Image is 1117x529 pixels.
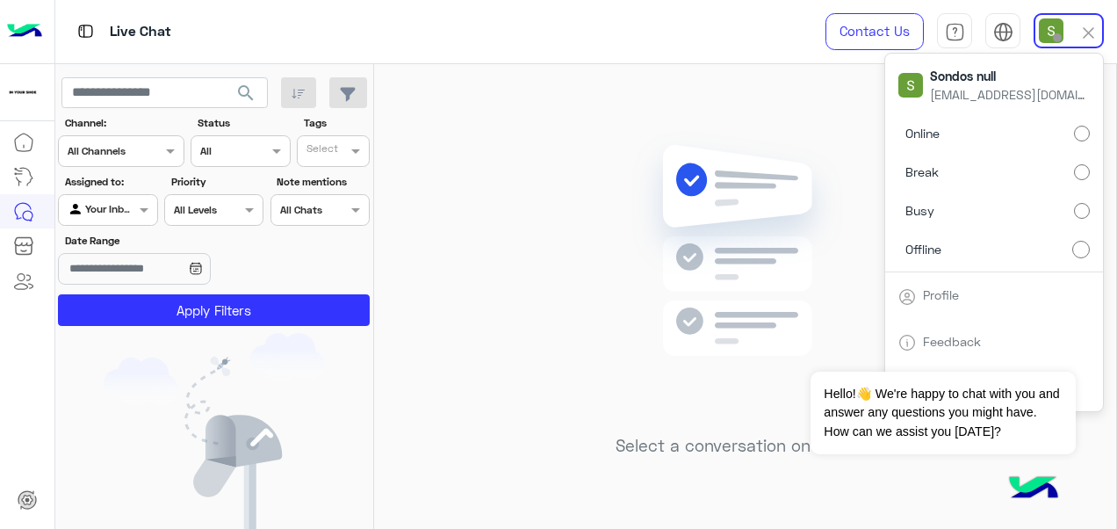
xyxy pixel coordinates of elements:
[171,174,262,190] label: Priority
[277,174,367,190] label: Note mentions
[905,163,939,181] span: Break
[937,13,972,50] a: tab
[65,174,155,190] label: Assigned to:
[811,372,1075,454] span: Hello!👋 We're happy to chat with you and answer any questions you might have. How can we assist y...
[7,13,42,50] img: Logo
[1074,203,1090,219] input: Busy
[1003,459,1064,520] img: hulul-logo.png
[1074,126,1090,141] input: Online
[65,233,262,249] label: Date Range
[945,22,965,42] img: tab
[110,20,171,44] p: Live Chat
[616,436,875,456] h5: Select a conversation on the left
[898,288,916,306] img: tab
[75,20,97,42] img: tab
[235,83,256,104] span: search
[1072,241,1090,258] input: Offline
[905,240,941,258] span: Offline
[198,115,288,131] label: Status
[930,85,1088,104] span: [EMAIL_ADDRESS][DOMAIN_NAME]
[905,201,934,220] span: Busy
[65,115,183,131] label: Channel:
[930,67,1088,85] span: Sondos null
[225,77,268,115] button: search
[898,73,923,98] img: userImage
[905,124,940,142] span: Online
[923,287,959,302] a: Profile
[304,141,338,161] div: Select
[993,22,1013,42] img: tab
[1074,164,1090,180] input: Break
[825,13,924,50] a: Contact Us
[58,294,370,326] button: Apply Filters
[1039,18,1063,43] img: userImage
[304,115,368,131] label: Tags
[618,131,872,423] img: no messages
[7,76,39,108] img: 923305001092802
[1078,23,1099,43] img: close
